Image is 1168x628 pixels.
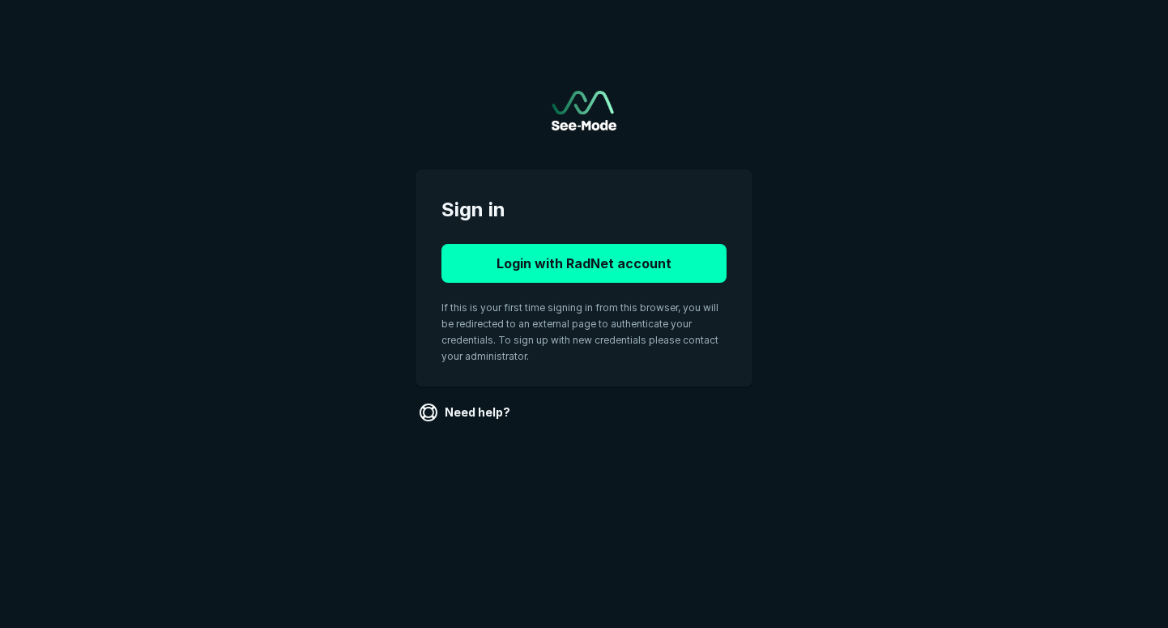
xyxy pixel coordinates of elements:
[441,195,727,224] span: Sign in
[552,91,616,130] img: See-Mode Logo
[552,91,616,130] a: Go to sign in
[416,399,517,425] a: Need help?
[441,244,727,283] button: Login with RadNet account
[441,301,718,362] span: If this is your first time signing in from this browser, you will be redirected to an external pa...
